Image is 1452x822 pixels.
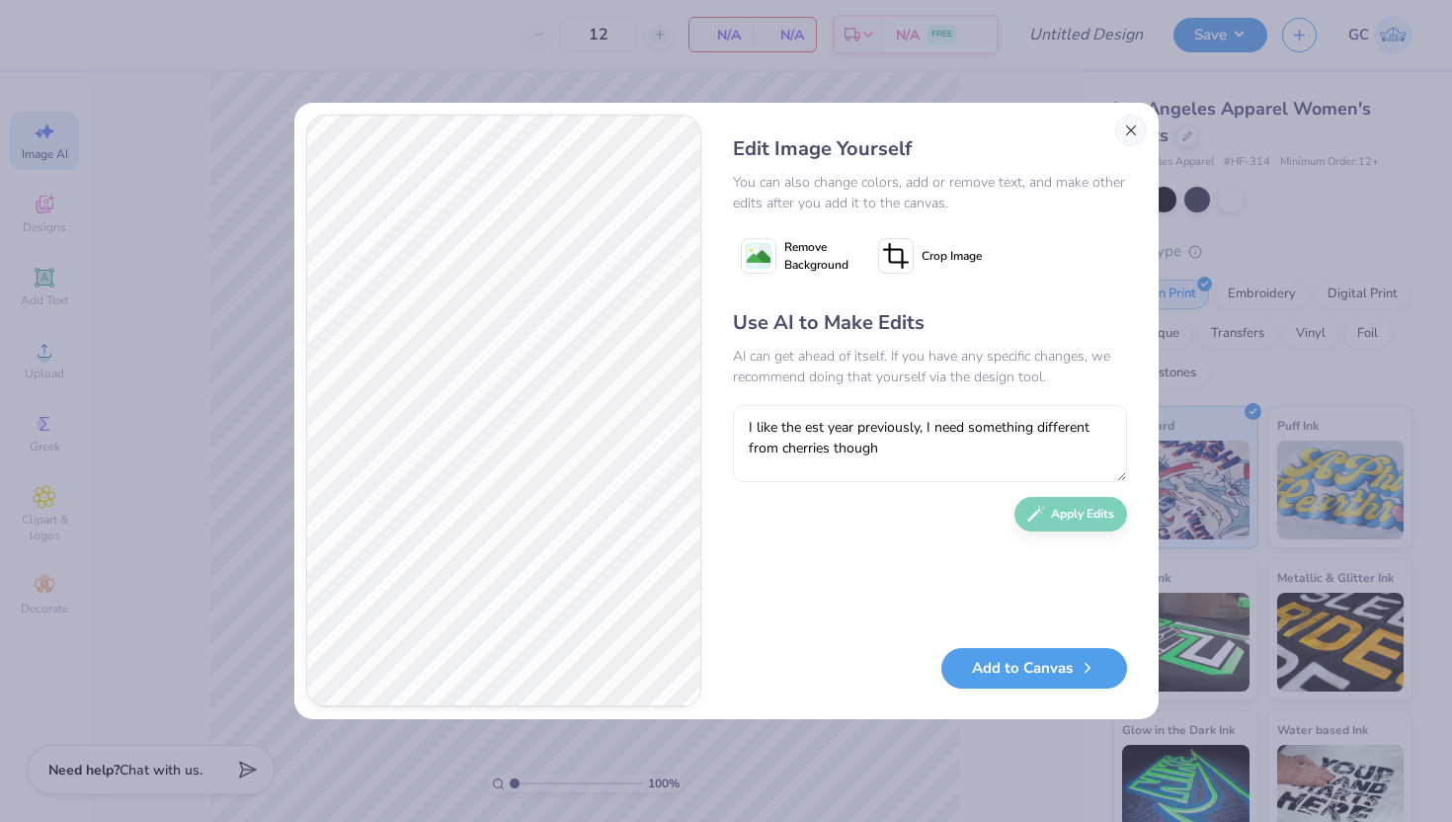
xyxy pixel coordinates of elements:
textarea: To enrich screen reader interactions, please activate Accessibility in Grammarly extension settings [733,405,1127,482]
button: Remove Background [733,231,856,281]
div: Use AI to Make Edits [733,308,1127,338]
button: Crop Image [870,231,994,281]
div: AI can get ahead of itself. If you have any specific changes, we recommend doing that yourself vi... [733,346,1127,387]
button: Add to Canvas [941,648,1127,689]
button: Close [1115,115,1147,146]
div: Edit Image Yourself [733,134,1127,164]
span: Crop Image [922,247,982,265]
span: Remove Background [784,238,848,274]
div: You can also change colors, add or remove text, and make other edits after you add it to the canvas. [733,172,1127,213]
